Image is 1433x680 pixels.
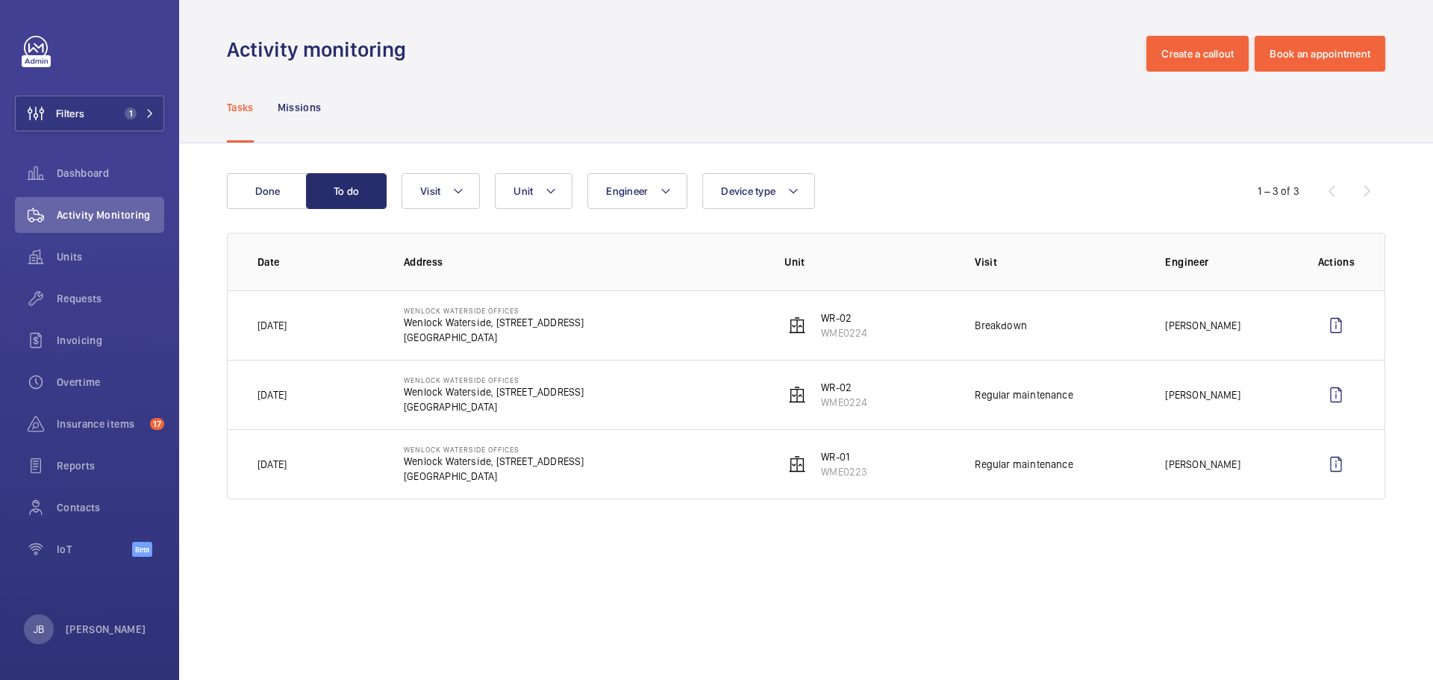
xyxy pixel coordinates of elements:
button: Book an appointment [1255,36,1385,72]
p: Wenlock Waterside Offices [404,445,584,454]
span: Visit [420,185,440,197]
p: [PERSON_NAME] [66,622,146,637]
span: Insurance items [57,417,144,431]
button: Engineer [587,173,687,209]
p: [PERSON_NAME] [1165,457,1240,472]
div: 1 – 3 of 3 [1258,184,1299,199]
span: Dashboard [57,166,164,181]
span: Units [57,249,164,264]
span: Reports [57,458,164,473]
p: [PERSON_NAME] [1165,318,1240,333]
p: Regular maintenance [975,387,1073,402]
button: Create a callout [1146,36,1249,72]
p: Engineer [1165,255,1293,269]
p: Wenlock Waterside Offices [404,375,584,384]
p: Wenlock Waterside, [STREET_ADDRESS] [404,384,584,399]
span: 1 [125,107,137,119]
p: Missions [278,100,322,115]
p: WME0223 [821,464,867,479]
p: JB [34,622,44,637]
button: Filters1 [15,96,164,131]
p: Wenlock Waterside, [STREET_ADDRESS] [404,454,584,469]
span: Device type [721,185,775,197]
span: Filters [56,106,84,121]
p: Wenlock Waterside, [STREET_ADDRESS] [404,315,584,330]
span: Contacts [57,500,164,515]
span: Invoicing [57,333,164,348]
h1: Activity monitoring [227,36,415,63]
img: elevator.svg [788,455,806,473]
p: Tasks [227,100,254,115]
p: [PERSON_NAME] [1165,387,1240,402]
p: [GEOGRAPHIC_DATA] [404,399,584,414]
span: Beta [132,542,152,557]
p: Unit [784,255,951,269]
p: [DATE] [257,387,287,402]
span: Activity Monitoring [57,208,164,222]
button: Device type [702,173,815,209]
img: elevator.svg [788,316,806,334]
p: Visit [975,255,1141,269]
span: IoT [57,542,132,557]
p: Date [257,255,380,269]
p: [GEOGRAPHIC_DATA] [404,469,584,484]
button: To do [306,173,387,209]
p: Actions [1318,255,1355,269]
p: [GEOGRAPHIC_DATA] [404,330,584,345]
p: Address [404,255,761,269]
p: [DATE] [257,457,287,472]
span: 17 [150,418,164,430]
img: elevator.svg [788,386,806,404]
p: WR-02 [821,311,867,325]
p: [DATE] [257,318,287,333]
button: Unit [495,173,572,209]
button: Done [227,173,307,209]
p: Regular maintenance [975,457,1073,472]
span: Engineer [606,185,648,197]
span: Overtime [57,375,164,390]
p: WME0224 [821,395,867,410]
span: Unit [513,185,533,197]
p: WR-01 [821,449,867,464]
p: Wenlock Waterside Offices [404,306,584,315]
p: WME0224 [821,325,867,340]
p: WR-02 [821,380,867,395]
span: Requests [57,291,164,306]
button: Visit [402,173,480,209]
p: Breakdown [975,318,1027,333]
